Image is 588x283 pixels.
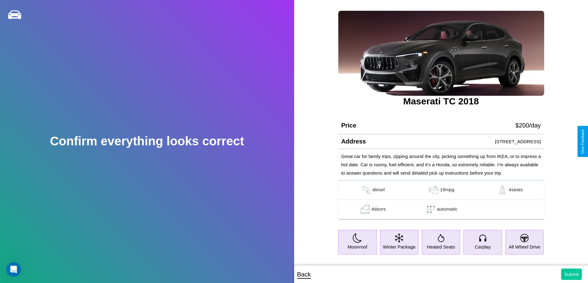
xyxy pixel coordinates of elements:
img: gas [427,185,440,195]
p: Back [297,269,311,280]
p: Moonroof [348,243,367,251]
h4: Address [341,138,366,145]
p: Winter Package [383,243,415,251]
img: gas [359,205,371,214]
p: Heated Seats [427,243,455,251]
p: Carplay [475,243,491,251]
div: Give Feedback [581,129,585,154]
p: [STREET_ADDRESS] [495,137,541,146]
p: $ 200 /day [515,120,541,131]
img: gas [360,185,372,195]
table: simple table [338,180,544,219]
p: 4 doors [371,205,386,214]
img: gas [496,185,509,195]
button: Submit [561,269,582,280]
p: diesel [372,185,385,195]
p: All Wheel Drive [509,243,540,251]
h3: Maserati TC 2018 [338,96,544,107]
h2: Confirm everything looks correct [50,134,244,148]
p: 4 seats [509,185,523,195]
p: automatic [437,205,457,214]
p: 19 mpg [440,185,454,195]
p: Great car for family trips, zipping around the city, picking something up from IKEA, or to impres... [341,152,541,177]
h4: Price [341,122,356,129]
iframe: Intercom live chat [6,262,21,277]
